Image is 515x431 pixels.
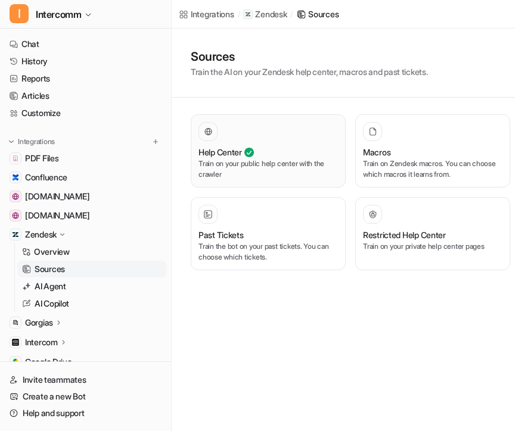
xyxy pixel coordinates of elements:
img: PDF Files [12,155,19,162]
p: Train on Zendesk macros. You can choose which macros it learns from. [363,158,502,180]
h3: Restricted Help Center [363,229,446,241]
p: Gorgias [25,317,53,329]
span: I [10,4,29,23]
a: AI Copilot [17,295,166,312]
p: Train on your private help center pages [363,241,502,252]
h1: Sources [191,48,428,65]
p: Zendesk [25,229,57,241]
button: Help CenterTrain on your public help center with the crawler [191,114,346,188]
h3: Past Tickets [198,229,244,241]
h3: Help Center [198,146,242,158]
p: Zendesk [255,8,287,20]
button: MacrosTrain on Zendesk macros. You can choose which macros it learns from. [355,114,510,188]
img: Intercom [12,339,19,346]
a: www.helpdesk.com[DOMAIN_NAME] [5,188,166,205]
span: / [290,9,293,20]
span: [DOMAIN_NAME] [25,190,89,202]
img: Zendesk [12,231,19,238]
p: AI Agent [35,280,66,292]
img: expand menu [7,138,15,146]
h3: Macros [363,146,390,158]
a: Zendesk [243,8,287,20]
a: Invite teammates [5,371,166,388]
span: [DOMAIN_NAME] [25,210,89,221]
img: menu_add.svg [151,138,160,146]
p: Sources [35,263,65,275]
a: Overview [17,243,166,260]
button: Past TicketsTrain the bot on your past tickets. You can choose which tickets. [191,197,346,270]
button: Restricted Help CenterTrain on your private help center pages [355,197,510,270]
a: Sources [296,8,339,20]
a: Reports [5,70,166,87]
a: Create a new Bot [5,388,166,405]
p: Train the bot on your past tickets. You can choose which tickets. [198,241,338,263]
p: Intercom [25,336,58,348]
img: www.helpdesk.com [12,193,19,200]
p: Integrations [18,137,55,146]
a: AI Agent [17,278,166,295]
img: Google Drive [12,358,19,366]
p: Train the AI on your Zendesk help center, macros and past tickets. [191,65,428,78]
span: / [238,9,240,20]
a: Chat [5,36,166,52]
button: Integrations [5,136,58,148]
a: Help and support [5,405,166,421]
p: AI Copilot [35,298,69,310]
a: PDF FilesPDF Files [5,150,166,167]
div: Sources [308,8,339,20]
span: PDF Files [25,152,58,164]
a: Google DriveGoogle Drive [5,354,166,370]
span: Intercomm [36,6,81,23]
img: app.intercom.com [12,212,19,219]
span: Google Drive [25,356,72,368]
span: Confluence [25,171,67,183]
a: History [5,53,166,70]
a: app.intercom.com[DOMAIN_NAME] [5,207,166,224]
p: Overview [34,246,70,258]
img: Confluence [12,174,19,181]
a: ConfluenceConfluence [5,169,166,186]
a: Sources [17,261,166,277]
a: Customize [5,105,166,121]
a: Integrations [179,8,234,20]
p: Train on your public help center with the crawler [198,158,338,180]
a: Articles [5,88,166,104]
div: Integrations [191,8,234,20]
img: Gorgias [12,319,19,326]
